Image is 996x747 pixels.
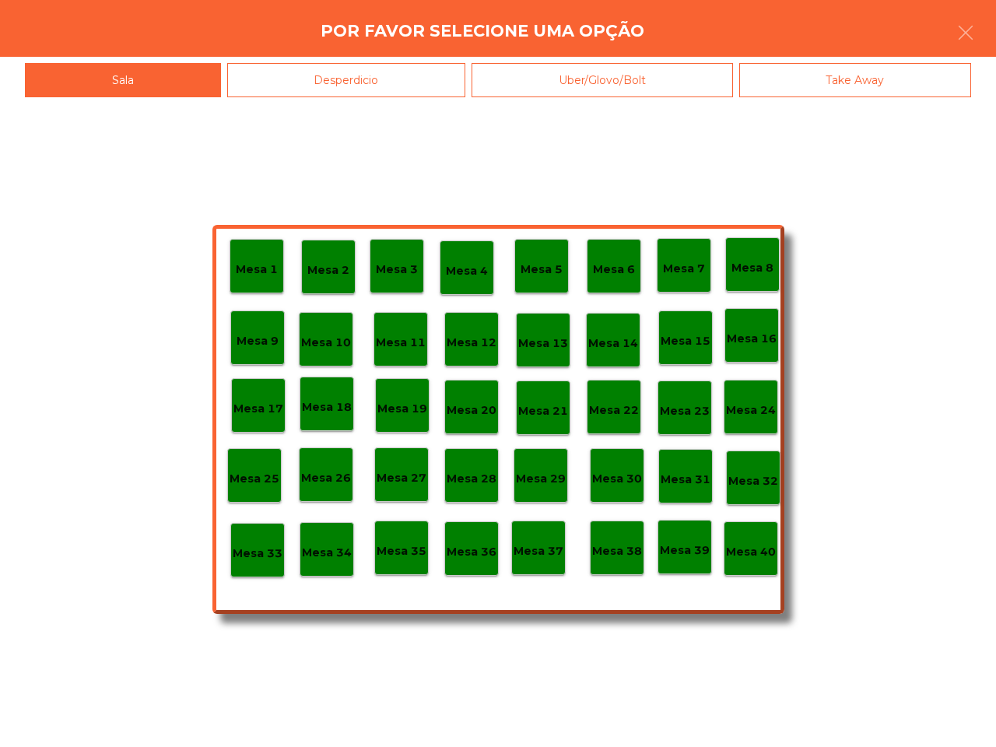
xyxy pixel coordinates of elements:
[302,398,352,416] p: Mesa 18
[472,63,733,98] div: Uber/Glovo/Bolt
[518,335,568,352] p: Mesa 13
[728,472,778,490] p: Mesa 32
[518,402,568,420] p: Mesa 21
[377,469,426,487] p: Mesa 27
[447,402,496,419] p: Mesa 20
[661,471,710,489] p: Mesa 31
[592,470,642,488] p: Mesa 30
[301,469,351,487] p: Mesa 26
[592,542,642,560] p: Mesa 38
[446,262,488,280] p: Mesa 4
[516,470,566,488] p: Mesa 29
[660,402,710,420] p: Mesa 23
[233,400,283,418] p: Mesa 17
[447,543,496,561] p: Mesa 36
[727,330,777,348] p: Mesa 16
[739,63,972,98] div: Take Away
[726,402,776,419] p: Mesa 24
[233,545,282,563] p: Mesa 33
[237,332,279,350] p: Mesa 9
[307,261,349,279] p: Mesa 2
[376,334,426,352] p: Mesa 11
[726,543,776,561] p: Mesa 40
[514,542,563,560] p: Mesa 37
[301,334,351,352] p: Mesa 10
[731,259,773,277] p: Mesa 8
[661,332,710,350] p: Mesa 15
[377,542,426,560] p: Mesa 35
[377,400,427,418] p: Mesa 19
[663,260,705,278] p: Mesa 7
[588,335,638,352] p: Mesa 14
[521,261,563,279] p: Mesa 5
[25,63,221,98] div: Sala
[447,470,496,488] p: Mesa 28
[302,544,352,562] p: Mesa 34
[230,470,279,488] p: Mesa 25
[227,63,466,98] div: Desperdicio
[236,261,278,279] p: Mesa 1
[660,542,710,559] p: Mesa 39
[447,334,496,352] p: Mesa 12
[321,19,644,43] h4: Por favor selecione uma opção
[589,402,639,419] p: Mesa 22
[376,261,418,279] p: Mesa 3
[593,261,635,279] p: Mesa 6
